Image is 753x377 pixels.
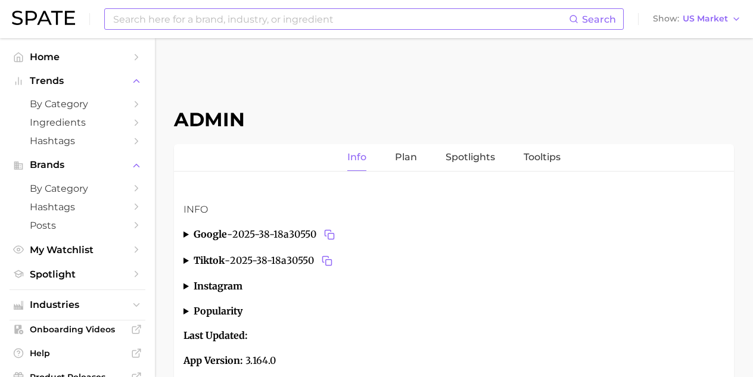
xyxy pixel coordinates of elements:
[183,279,724,294] summary: instagram
[524,144,561,171] a: Tooltips
[10,320,145,338] a: Onboarding Videos
[10,179,145,198] a: by Category
[10,216,145,235] a: Posts
[650,11,744,27] button: ShowUS Market
[183,304,724,319] summary: popularity
[30,117,125,128] span: Ingredients
[30,135,125,147] span: Hashtags
[582,14,616,25] span: Search
[12,11,75,25] img: SPATE
[183,253,724,269] summary: tiktok-2025-38-18a30550Copy 2025-38-18a30550 to clipboard
[10,296,145,314] button: Industries
[10,241,145,259] a: My Watchlist
[30,201,125,213] span: Hashtags
[10,344,145,362] a: Help
[30,269,125,280] span: Spotlight
[10,48,145,66] a: Home
[30,324,125,335] span: Onboarding Videos
[194,280,242,292] strong: instagram
[230,253,335,269] span: 2025-38-18a30550
[30,51,125,63] span: Home
[10,265,145,283] a: Spotlight
[174,108,734,131] h1: Admin
[30,300,125,310] span: Industries
[227,228,232,240] span: -
[30,244,125,256] span: My Watchlist
[30,183,125,194] span: by Category
[10,198,145,216] a: Hashtags
[183,329,248,341] strong: Last Updated:
[183,202,724,217] h3: Info
[446,144,495,171] a: Spotlights
[183,353,724,369] p: 3.164.0
[10,95,145,113] a: by Category
[347,144,366,171] a: Info
[10,156,145,174] button: Brands
[232,226,338,243] span: 2025-38-18a30550
[194,305,242,317] strong: popularity
[183,354,243,366] strong: App Version:
[194,228,227,240] strong: google
[30,220,125,231] span: Posts
[30,76,125,86] span: Trends
[30,98,125,110] span: by Category
[183,226,724,243] summary: google-2025-38-18a30550Copy 2025-38-18a30550 to clipboard
[683,15,728,22] span: US Market
[321,226,338,243] button: Copy 2025-38-18a30550 to clipboard
[395,144,417,171] a: Plan
[653,15,679,22] span: Show
[225,254,230,266] span: -
[30,348,125,359] span: Help
[319,253,335,269] button: Copy 2025-38-18a30550 to clipboard
[112,9,569,29] input: Search here for a brand, industry, or ingredient
[30,160,125,170] span: Brands
[10,72,145,90] button: Trends
[10,113,145,132] a: Ingredients
[194,254,225,266] strong: tiktok
[10,132,145,150] a: Hashtags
